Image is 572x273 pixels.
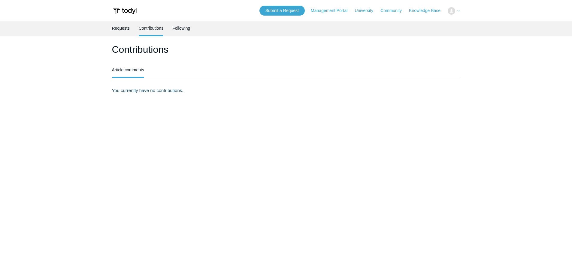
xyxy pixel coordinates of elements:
[259,6,305,16] a: Submit a Request
[172,21,190,35] a: Following
[409,7,446,14] a: Knowledge Base
[112,5,138,16] img: Todyl Support Center Help Center home page
[112,21,130,35] a: Requests
[112,87,460,94] p: You currently have no contributions.
[380,7,408,14] a: Community
[112,42,460,57] h1: Contributions
[355,7,379,14] a: University
[311,7,353,14] a: Management Portal
[112,63,144,77] a: Article comments
[139,21,164,35] a: Contributions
